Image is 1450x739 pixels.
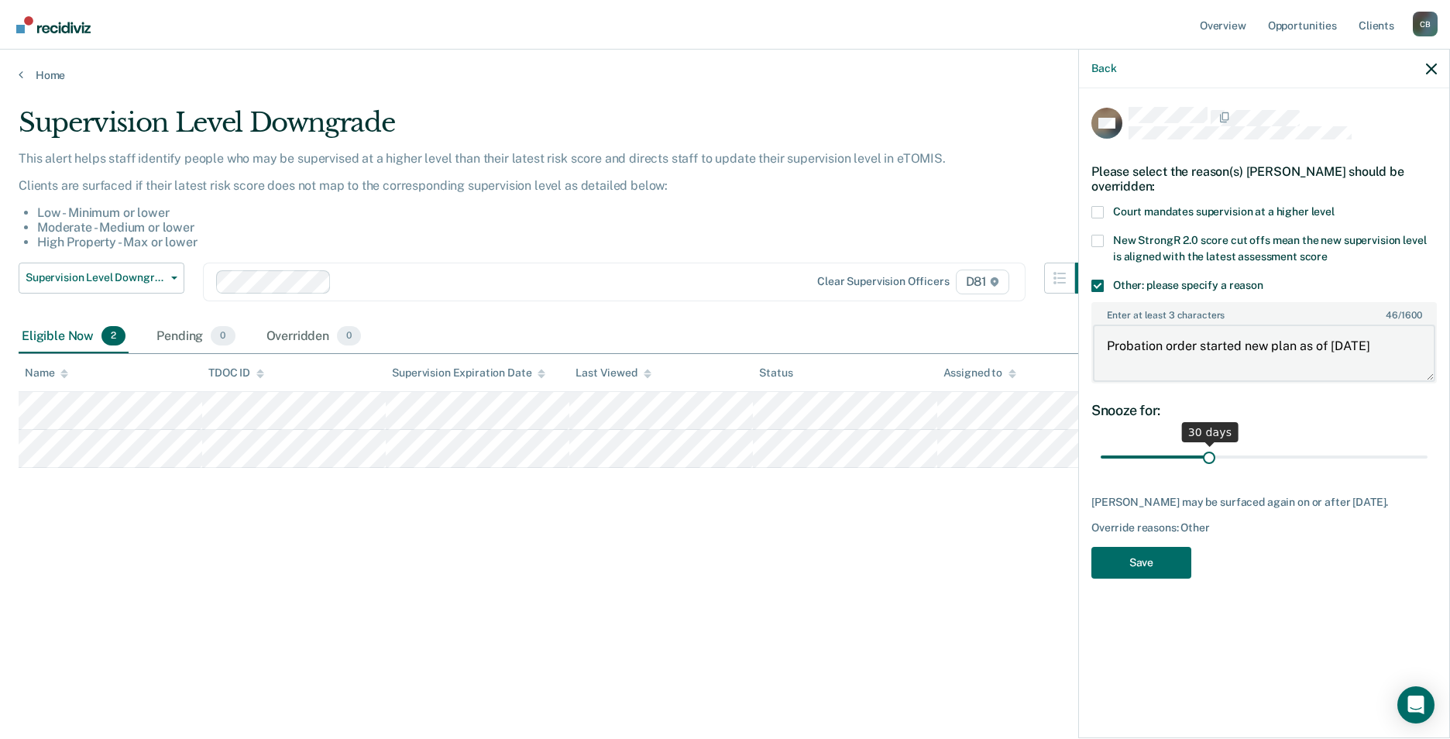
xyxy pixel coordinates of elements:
span: 46 [1386,310,1398,321]
a: Home [19,68,1431,82]
div: TDOC ID [208,366,264,380]
p: This alert helps staff identify people who may be supervised at a higher level than their latest ... [19,151,1106,166]
div: Supervision Level Downgrade [19,107,1106,151]
span: D81 [956,270,1009,294]
span: 0 [337,326,361,346]
span: New StrongR 2.0 score cut offs mean the new supervision level is aligned with the latest assessme... [1113,234,1426,263]
div: Assigned to [943,366,1016,380]
div: Last Viewed [576,366,651,380]
div: Clear supervision officers [817,275,949,288]
li: High Property - Max or lower [37,235,1106,249]
span: Supervision Level Downgrade [26,271,165,284]
div: Supervision Expiration Date [392,366,545,380]
div: Please select the reason(s) [PERSON_NAME] should be overridden: [1091,152,1437,206]
div: Snooze for: [1091,402,1437,419]
button: Profile dropdown button [1413,12,1438,36]
div: Name [25,366,68,380]
button: Save [1091,547,1191,579]
span: / 1600 [1386,310,1421,321]
img: Recidiviz [16,16,91,33]
label: Enter at least 3 characters [1093,304,1435,321]
div: Status [759,366,792,380]
div: 30 days [1182,422,1239,442]
span: 0 [211,326,235,346]
div: Overridden [263,320,365,354]
p: Clients are surfaced if their latest risk score does not map to the corresponding supervision lev... [19,178,1106,193]
li: Moderate - Medium or lower [37,220,1106,235]
div: Eligible Now [19,320,129,354]
span: Court mandates supervision at a higher level [1113,205,1335,218]
div: Open Intercom Messenger [1397,686,1435,724]
textarea: Probation order started new plan as of [DATE] [1093,325,1435,382]
div: Pending [153,320,238,354]
button: Back [1091,62,1116,75]
span: 2 [101,326,125,346]
div: Override reasons: Other [1091,521,1437,534]
div: C B [1413,12,1438,36]
li: Low - Minimum or lower [37,205,1106,220]
div: [PERSON_NAME] may be surfaced again on or after [DATE]. [1091,496,1437,509]
span: Other: please specify a reason [1113,279,1263,291]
